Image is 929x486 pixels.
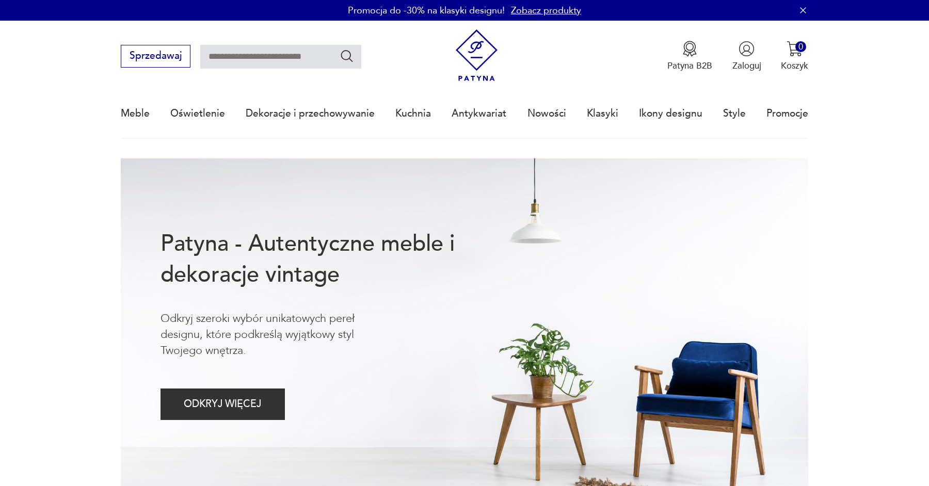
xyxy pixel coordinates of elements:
[395,90,431,137] a: Kuchnia
[161,388,285,420] button: ODKRYJ WIĘCEJ
[161,311,396,359] p: Odkryj szeroki wybór unikatowych pereł designu, które podkreślą wyjątkowy styl Twojego wnętrza.
[161,229,495,290] h1: Patyna - Autentyczne meble i dekoracje vintage
[723,90,746,137] a: Style
[121,45,190,68] button: Sprzedawaj
[667,41,712,72] button: Patyna B2B
[787,41,803,57] img: Ikona koszyka
[732,41,761,72] button: Zaloguj
[587,90,618,137] a: Klasyki
[340,48,355,63] button: Szukaj
[121,53,190,61] a: Sprzedawaj
[639,90,702,137] a: Ikony designu
[121,90,150,137] a: Meble
[170,90,225,137] a: Oświetlenie
[682,41,698,57] img: Ikona medalu
[739,41,755,57] img: Ikonka użytkownika
[766,90,808,137] a: Promocje
[795,41,806,52] div: 0
[781,60,808,72] p: Koszyk
[781,41,808,72] button: 0Koszyk
[246,90,375,137] a: Dekoracje i przechowywanie
[667,60,712,72] p: Patyna B2B
[348,4,505,17] p: Promocja do -30% na klasyki designu!
[511,4,581,17] a: Zobacz produkty
[667,41,712,72] a: Ikona medaluPatyna B2B
[527,90,566,137] a: Nowości
[732,60,761,72] p: Zaloguj
[452,90,506,137] a: Antykwariat
[451,29,503,82] img: Patyna - sklep z meblami i dekoracjami vintage
[161,401,285,409] a: ODKRYJ WIĘCEJ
